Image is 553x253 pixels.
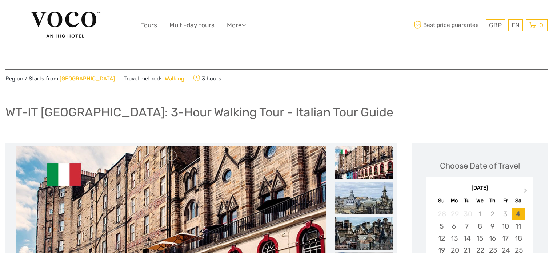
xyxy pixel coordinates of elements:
div: We [473,196,486,206]
div: Choose Monday, October 6th, 2025 [448,220,461,232]
div: Fr [499,196,512,206]
div: Choose Saturday, October 18th, 2025 [512,232,525,244]
img: 2351-3db78779-5b4c-4a66-84b1-85ae754ee32d_logo_big.jpg [25,7,105,44]
span: Travel method: [124,73,184,83]
a: Multi-day tours [169,20,215,31]
div: Mo [448,196,461,206]
div: EN [508,19,523,31]
div: Su [435,196,448,206]
h1: WT-IT [GEOGRAPHIC_DATA]: 3-Hour Walking Tour - Italian Tour Guide [5,105,393,120]
div: Choose Tuesday, October 14th, 2025 [461,232,473,244]
div: Choose Tuesday, October 7th, 2025 [461,220,473,232]
a: Tours [141,20,157,31]
span: Best price guarantee [412,19,484,31]
a: Walking [161,75,184,82]
span: GBP [489,21,502,29]
div: Not available Friday, October 3rd, 2025 [499,208,512,220]
div: Choose Saturday, October 11th, 2025 [512,220,525,232]
div: Choose Sunday, October 12th, 2025 [435,232,448,244]
div: Choose Thursday, October 16th, 2025 [486,232,499,244]
div: Not available Thursday, October 2nd, 2025 [486,208,499,220]
span: 0 [538,21,544,29]
button: Next Month [521,186,532,198]
div: Sa [512,196,525,206]
div: Not available Wednesday, October 1st, 2025 [473,208,486,220]
div: Choose Wednesday, October 8th, 2025 [473,220,486,232]
span: Region / Starts from: [5,75,115,83]
a: More [227,20,246,31]
div: Choose Thursday, October 9th, 2025 [486,220,499,232]
span: 3 hours [193,73,221,83]
img: 2eb42aa9e00440d1852ae4d56c54cfde_slider_thumbnail.jpeg [335,182,393,214]
div: Tu [461,196,473,206]
div: Choose Saturday, October 4th, 2025 [512,208,525,220]
div: [DATE] [426,185,533,192]
a: [GEOGRAPHIC_DATA] [60,75,115,82]
div: Choose Monday, October 13th, 2025 [448,232,461,244]
div: Not available Tuesday, September 30th, 2025 [461,208,473,220]
div: Choose Friday, October 17th, 2025 [499,232,512,244]
img: 61c6451280bd4b059b233a0918369835_slider_thumbnail.jpeg [335,217,393,250]
div: Choose Wednesday, October 15th, 2025 [473,232,486,244]
img: a3a9161e46704a5282606b3a4d06369f_slider_thumbnail.jpeg [335,146,393,179]
div: Choose Sunday, October 5th, 2025 [435,220,448,232]
div: Th [486,196,499,206]
div: Not available Sunday, September 28th, 2025 [435,208,448,220]
div: Not available Monday, September 29th, 2025 [448,208,461,220]
div: Choose Friday, October 10th, 2025 [499,220,512,232]
div: Choose Date of Travel [440,160,520,171]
